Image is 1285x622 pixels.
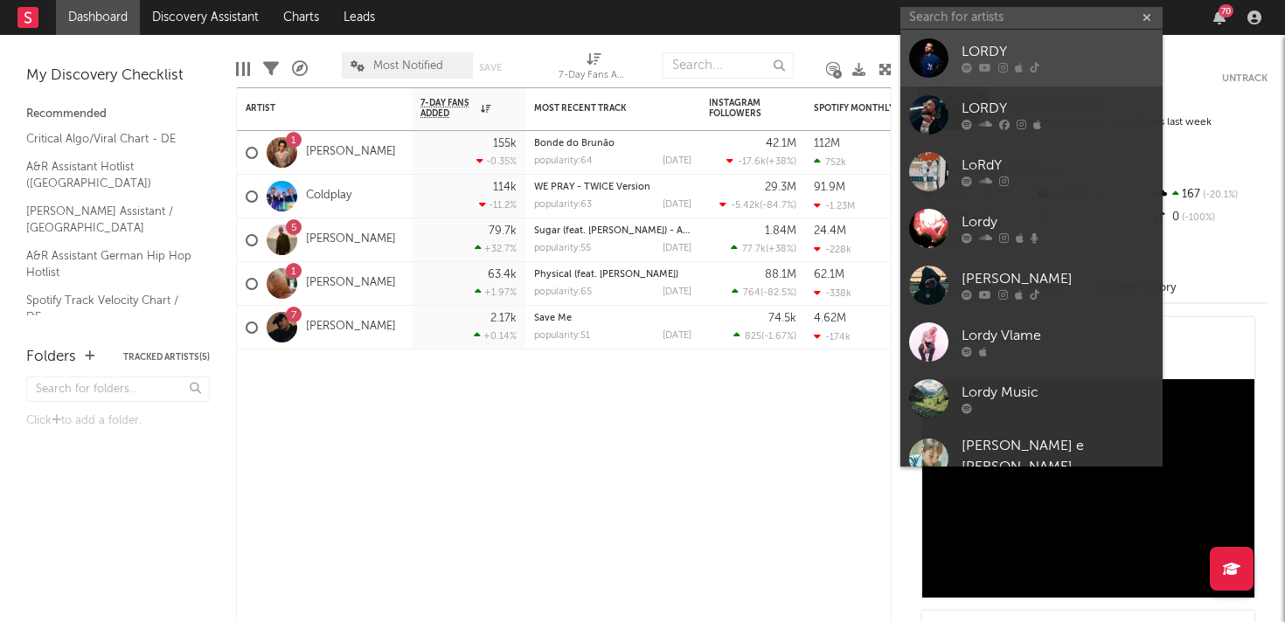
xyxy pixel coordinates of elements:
div: -1.23M [814,200,855,211]
div: 91.9M [814,182,845,193]
span: -82.5 % [763,288,794,298]
div: WE PRAY - TWICE Version [534,183,691,192]
div: ( ) [719,199,796,211]
div: 42.1M [766,138,796,149]
div: Filters [263,44,279,94]
button: Untrack [1222,70,1268,87]
span: 77.7k [742,245,766,254]
span: 825 [745,332,761,342]
div: 112M [814,138,840,149]
a: LORDY [900,86,1163,143]
div: 79.7k [489,225,517,237]
div: Click to add a folder. [26,411,210,432]
a: [PERSON_NAME] [900,257,1163,314]
div: Lordy Vlame [962,326,1154,347]
div: ( ) [732,287,796,298]
div: [DATE] [663,156,691,166]
a: Lordy Vlame [900,314,1163,370]
div: 752k [814,156,846,168]
div: 7-Day Fans Added (7-Day Fans Added) [559,66,629,86]
span: +38 % [768,157,794,167]
span: -84.7 % [762,201,794,211]
div: ( ) [726,155,796,167]
div: Artist [246,103,377,114]
div: 155k [493,138,517,149]
div: 114k [493,182,517,193]
a: Save Me [534,314,572,323]
a: Physical (feat. [PERSON_NAME]) [534,270,678,280]
div: [DATE] [663,200,691,210]
input: Search... [663,52,794,79]
a: Spotify Track Velocity Chart / DE [26,291,192,327]
a: [PERSON_NAME] [306,232,396,247]
a: [PERSON_NAME] Assistant / [GEOGRAPHIC_DATA] [26,202,192,238]
div: -338k [814,287,851,299]
a: [PERSON_NAME] e [PERSON_NAME] [900,427,1163,497]
div: ( ) [733,330,796,342]
div: 63.4k [488,269,517,280]
div: LoRdY [962,155,1154,176]
div: Most Recent Track [534,103,665,114]
div: A&R Pipeline [292,44,308,94]
a: Lordy Music [900,370,1163,427]
div: Recommended [26,104,210,125]
div: 7-Day Fans Added (7-Day Fans Added) [559,44,629,94]
div: [DATE] [663,244,691,253]
div: 1.84M [765,225,796,237]
a: Critical Algo/Viral Chart - DE [26,129,192,149]
div: popularity: 64 [534,156,593,166]
div: [PERSON_NAME] e [PERSON_NAME] [962,436,1154,478]
div: Lordy [962,212,1154,233]
div: Bonde do Brunão [534,139,691,149]
div: Spotify Monthly Listeners [814,103,945,114]
div: 167 [1151,183,1268,206]
button: Tracked Artists(5) [123,353,210,362]
a: [PERSON_NAME] [306,320,396,335]
div: popularity: 63 [534,200,592,210]
div: 70 [1219,4,1233,17]
a: WE PRAY - TWICE Version [534,183,650,192]
a: Sugar (feat. [PERSON_NAME]) - ALOK Remix [534,226,733,236]
div: +0.14 % [474,330,517,342]
div: +32.7 % [475,243,517,254]
div: [PERSON_NAME] [962,269,1154,290]
div: 4.62M [814,313,846,324]
div: ( ) [731,243,796,254]
span: -17.6k [738,157,766,167]
a: LoRdY [900,143,1163,200]
div: popularity: 65 [534,287,592,297]
span: +38 % [768,245,794,254]
span: -5.42k [731,201,760,211]
div: Folders [26,347,76,368]
div: -228k [814,244,851,255]
span: 764 [743,288,761,298]
span: Most Notified [373,60,443,72]
a: Coldplay [306,189,351,204]
div: 2.17k [490,313,517,324]
div: +1.97 % [475,287,517,298]
div: popularity: 55 [534,244,591,253]
div: 88.1M [765,269,796,280]
div: [DATE] [663,287,691,297]
button: Save [479,63,502,73]
a: [PERSON_NAME] [306,145,396,160]
div: -11.2 % [479,199,517,211]
div: Physical (feat. Troye Sivan) [534,270,691,280]
span: -20.1 % [1200,190,1238,200]
span: -1.67 % [764,332,794,342]
a: LORDY [900,30,1163,86]
div: [DATE] [663,331,691,341]
a: A&R Assistant German Hip Hop Hotlist [26,246,192,282]
div: LORDY [962,42,1154,63]
div: Lordy Music [962,383,1154,404]
div: 24.4M [814,225,846,237]
a: A&R Assistant Hotlist ([GEOGRAPHIC_DATA]) [26,157,192,193]
div: Sugar (feat. Francesco Yates) - ALOK Remix [534,226,691,236]
div: -174k [814,331,851,342]
a: Bonde do Brunão [534,139,615,149]
span: 7-Day Fans Added [420,98,476,119]
div: 62.1M [814,269,844,280]
input: Search for folders... [26,377,210,402]
span: -100 % [1179,213,1215,223]
div: -0.35 % [476,155,517,167]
